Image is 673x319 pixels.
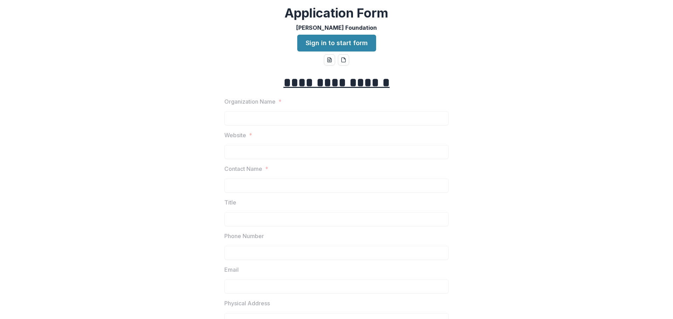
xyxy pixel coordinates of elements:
p: Email [224,265,239,274]
a: Sign in to start form [297,35,376,51]
button: pdf-download [338,54,349,65]
p: Title [224,198,236,207]
p: Contact Name [224,165,262,173]
p: Phone Number [224,232,264,240]
p: [PERSON_NAME] Foundation [296,23,377,32]
button: word-download [324,54,335,65]
p: Website [224,131,246,139]
p: Physical Address [224,299,270,307]
h2: Application Form [285,6,388,21]
p: Organization Name [224,97,276,106]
